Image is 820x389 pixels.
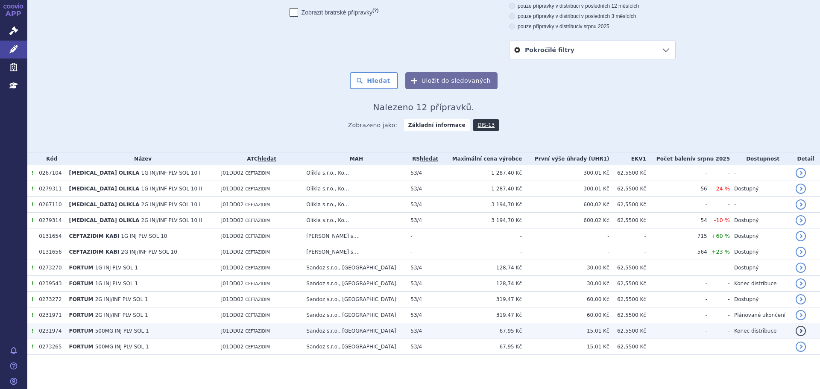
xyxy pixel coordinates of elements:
[580,23,609,29] span: v srpnu 2025
[440,292,522,307] td: 319,47 Kč
[406,228,440,244] td: -
[707,307,730,323] td: -
[707,260,730,276] td: -
[302,165,406,181] td: Olikla s.r.o., Ko...
[32,281,34,287] span: Tento přípravek má více úhrad.
[796,278,806,289] a: detail
[796,294,806,304] a: detail
[440,213,522,228] td: 3 194,70 Kč
[69,217,139,223] span: [MEDICAL_DATA] OLIKLA
[245,266,270,270] span: CEFTAZIDIM
[141,202,201,208] span: 2G INJ/INF PLV SOL 10 I
[64,152,217,165] th: Název
[35,260,64,276] td: 0273270
[440,197,522,213] td: 3 194,70 Kč
[646,307,707,323] td: -
[302,213,406,228] td: Olikla s.r.o., Ko...
[245,250,270,254] span: CEFTAZIDIM
[410,344,422,350] span: 53/4
[302,307,406,323] td: Sandoz s.r.o., [GEOGRAPHIC_DATA]
[35,197,64,213] td: 0267110
[646,181,707,197] td: 56
[221,217,244,223] span: J01DD02
[69,265,93,271] span: FORTUM
[35,276,64,292] td: 0239543
[730,276,791,292] td: Konec distribuce
[440,228,522,244] td: -
[245,171,270,175] span: CEFTAZIDIM
[35,307,64,323] td: 0231971
[730,181,791,197] td: Dostupný
[221,186,244,192] span: J01DD02
[221,344,244,350] span: J01DD02
[404,119,470,131] strong: Základní informace
[712,249,730,255] span: +23 %
[302,323,406,339] td: Sandoz s.r.o., [GEOGRAPHIC_DATA]
[522,152,609,165] th: První výše úhrady (UHR1)
[35,339,64,355] td: 0273265
[646,152,730,165] th: Počet balení
[302,276,406,292] td: Sandoz s.r.o., [GEOGRAPHIC_DATA]
[646,323,707,339] td: -
[509,23,676,30] label: pouze přípravky v distribuci
[440,276,522,292] td: 128,74 Kč
[302,244,406,260] td: [PERSON_NAME] s....
[32,186,34,192] span: Tento přípravek má více úhrad.
[410,328,422,334] span: 53/4
[258,156,276,162] a: hledat
[35,165,64,181] td: 0267104
[141,170,201,176] span: 1G INJ/INF PLV SOL 10 I
[707,197,730,213] td: -
[440,339,522,355] td: 67,95 Kč
[522,181,609,197] td: 300,01 Kč
[245,234,270,239] span: CEFTAZIDIM
[609,260,646,276] td: 62,5500 Kč
[509,3,676,9] label: pouze přípravky v distribuci v posledních 12 měsících
[646,165,707,181] td: -
[245,281,270,286] span: CEFTAZIDIM
[796,326,806,336] a: detail
[730,213,791,228] td: Dostupný
[32,202,34,208] span: Tento přípravek má více úhrad.
[522,339,609,355] td: 15,01 Kč
[410,170,422,176] span: 53/4
[522,213,609,228] td: 600,02 Kč
[692,156,730,162] span: v srpnu 2025
[69,296,93,302] span: FORTUM
[730,197,791,213] td: -
[32,296,34,302] span: Tento přípravek má více úhrad.
[302,228,406,244] td: [PERSON_NAME] s....
[221,281,244,287] span: J01DD02
[796,247,806,257] a: detail
[245,329,270,333] span: CEFTAZIDIM
[35,292,64,307] td: 0273272
[791,152,820,165] th: Detail
[141,186,202,192] span: 1G INJ/INF PLV SOL 10 II
[730,323,791,339] td: Konec distribuce
[522,228,609,244] td: -
[730,165,791,181] td: -
[440,307,522,323] td: 319,47 Kč
[348,119,398,131] span: Zobrazeno jako:
[95,344,149,350] span: 500MG INJ PLV SOL 1
[796,310,806,320] a: detail
[730,260,791,276] td: Dostupný
[221,312,244,318] span: J01DD02
[35,181,64,197] td: 0279311
[410,281,422,287] span: 53/4
[796,199,806,210] a: detail
[646,197,707,213] td: -
[609,197,646,213] td: 62,5500 Kč
[707,165,730,181] td: -
[221,296,244,302] span: J01DD02
[712,233,730,239] span: +60 %
[420,156,438,162] a: hledat
[646,228,707,244] td: 715
[609,276,646,292] td: 62,5500 Kč
[302,260,406,276] td: Sandoz s.r.o., [GEOGRAPHIC_DATA]
[221,249,244,255] span: J01DD02
[609,165,646,181] td: 62,5500 Kč
[302,197,406,213] td: Olikla s.r.o., Ko...
[69,170,139,176] span: [MEDICAL_DATA] OLIKLA
[410,296,422,302] span: 53/4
